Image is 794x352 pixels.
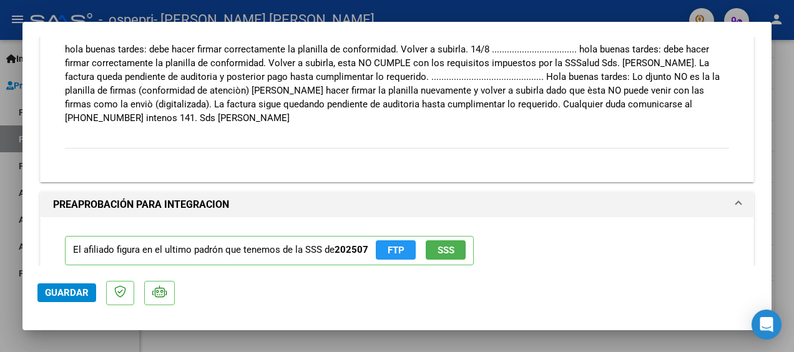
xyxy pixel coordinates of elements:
span: FTP [388,245,404,256]
strong: 202507 [335,244,368,255]
span: SSS [438,245,454,256]
p: El afiliado figura en el ultimo padrón que tenemos de la SSS de [65,236,474,265]
button: FTP [376,240,416,260]
mat-expansion-panel-header: PREAPROBACIÓN PARA INTEGRACION [41,192,753,217]
p: hola buenas tardes: debe hacer firmar correctamente la planilla de conformidad. Volver a subirla.... [65,42,729,125]
button: Guardar [37,283,96,302]
span: Guardar [45,287,89,298]
button: SSS [426,240,466,260]
div: Open Intercom Messenger [752,310,782,340]
h1: PREAPROBACIÓN PARA INTEGRACION [53,197,229,212]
